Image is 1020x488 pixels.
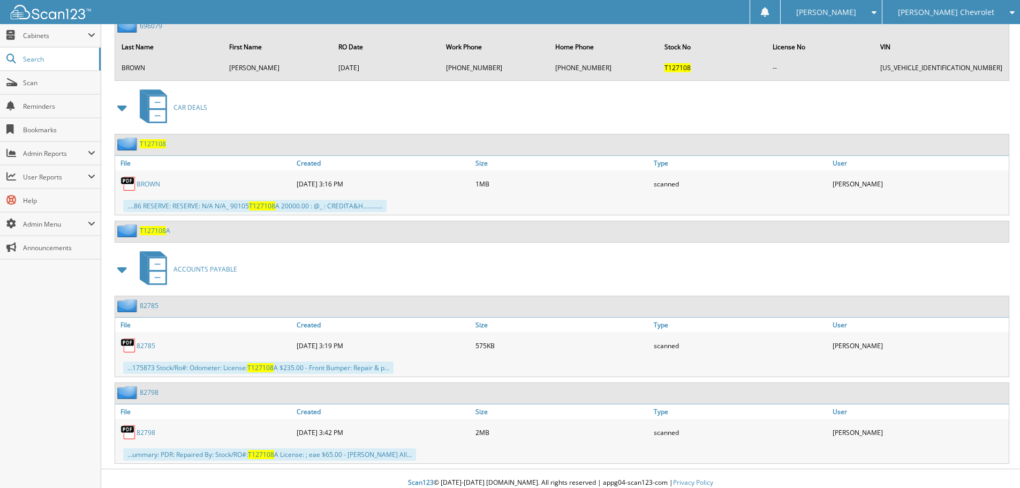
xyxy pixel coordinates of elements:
[224,59,332,77] td: [PERSON_NAME]
[23,220,88,229] span: Admin Menu
[140,139,166,148] a: T127108
[441,59,549,77] td: [PHONE_NUMBER]
[247,363,274,372] span: T127108
[115,156,294,170] a: File
[294,335,473,356] div: [DATE] 3:19 PM
[123,448,416,461] div: ...ummary: PDR: Repaired By: Stock/RO#: A License: ; eae $65.00 - [PERSON_NAME] All...
[333,59,440,77] td: [DATE]
[830,404,1009,419] a: User
[23,149,88,158] span: Admin Reports
[473,318,652,332] a: Size
[651,318,830,332] a: Type
[651,173,830,194] div: scanned
[294,404,473,419] a: Created
[830,335,1009,356] div: [PERSON_NAME]
[115,318,294,332] a: File
[673,478,713,487] a: Privacy Policy
[830,318,1009,332] a: User
[120,424,137,440] img: PDF.png
[23,102,95,111] span: Reminders
[120,337,137,354] img: PDF.png
[294,422,473,443] div: [DATE] 3:42 PM
[441,36,549,58] th: Work Phone
[173,103,207,112] span: CAR DEALS
[473,335,652,356] div: 575KB
[11,5,91,19] img: scan123-logo-white.svg
[117,19,140,33] img: folder2.png
[23,78,95,87] span: Scan
[140,21,162,31] a: 696079
[117,386,140,399] img: folder2.png
[659,36,766,58] th: Stock No
[249,201,275,211] span: T127108
[830,173,1009,194] div: [PERSON_NAME]
[333,36,440,58] th: RO Date
[137,179,160,189] a: BROWN
[651,335,830,356] div: scanned
[117,137,140,151] img: folder2.png
[23,172,88,182] span: User Reports
[294,173,473,194] div: [DATE] 3:16 PM
[137,428,155,437] a: 82798
[23,31,88,40] span: Cabinets
[875,36,1008,58] th: VIN
[117,224,140,237] img: folder2.png
[117,299,140,312] img: folder2.png
[140,226,170,235] a: T127108A
[796,9,856,16] span: [PERSON_NAME]
[173,265,237,274] span: ACCOUNTS PAYABLE
[294,318,473,332] a: Created
[473,173,652,194] div: 1MB
[115,404,294,419] a: File
[473,404,652,419] a: Size
[875,59,1008,77] td: [US_VEHICLE_IDENTIFICATION_NUMBER]
[294,156,473,170] a: Created
[140,226,166,235] span: T127108
[116,36,223,58] th: Last Name
[473,156,652,170] a: Size
[966,437,1020,488] iframe: Chat Widget
[473,422,652,443] div: 2MB
[137,341,155,350] a: 82785
[248,450,274,459] span: T127108
[23,55,94,64] span: Search
[23,196,95,205] span: Help
[550,36,658,58] th: Home Phone
[767,36,874,58] th: License No
[224,36,332,58] th: First Name
[140,301,158,310] a: 82785
[651,422,830,443] div: scanned
[116,59,223,77] td: BROWN
[830,156,1009,170] a: User
[123,362,394,374] div: ...175873 Stock/Ro#: Odometer: License: A $235.00 - Front Bumper: Repair & p...
[408,478,434,487] span: Scan123
[133,248,237,290] a: ACCOUNTS PAYABLE
[767,59,874,77] td: --
[651,404,830,419] a: Type
[830,422,1009,443] div: [PERSON_NAME]
[120,176,137,192] img: PDF.png
[550,59,658,77] td: [PHONE_NUMBER]
[651,156,830,170] a: Type
[23,125,95,134] span: Bookmarks
[664,63,691,72] span: T127108
[898,9,994,16] span: [PERSON_NAME] Chevrolet
[123,200,387,212] div: ....86 RESERVE: RESERVE: N/A N/A_ 90105 A 20000.00 : @_ : CREDITA&H............
[140,388,158,397] a: 82798
[23,243,95,252] span: Announcements
[133,86,207,129] a: CAR DEALS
